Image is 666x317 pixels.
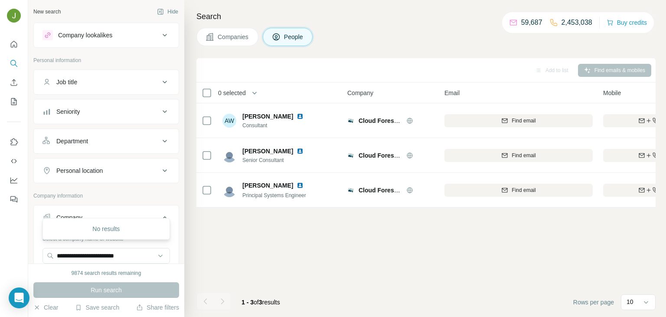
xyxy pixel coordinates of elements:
[242,147,293,155] span: [PERSON_NAME]
[512,152,535,159] span: Find email
[222,149,236,162] img: Avatar
[151,5,184,18] button: Hide
[562,17,592,28] p: 2,453,038
[33,8,61,16] div: New search
[7,172,21,188] button: Dashboard
[218,89,246,97] span: 0 selected
[359,117,449,124] span: Cloud Forest Consulting Group
[627,297,633,306] p: 10
[242,299,280,306] span: results
[512,186,535,194] span: Find email
[56,166,103,175] div: Personal location
[7,134,21,150] button: Use Surfe on LinkedIn
[512,117,535,125] span: Find email
[7,75,21,90] button: Enrich CSV
[222,183,236,197] img: Avatar
[45,220,168,238] div: No results
[56,213,82,222] div: Company
[136,303,179,312] button: Share filters
[72,269,141,277] div: 9874 search results remaining
[297,182,304,189] img: LinkedIn logo
[34,101,179,122] button: Seniority
[34,207,179,231] button: Company
[242,192,306,198] span: Principal Systems Engineer
[347,89,373,97] span: Company
[444,114,593,127] button: Find email
[242,122,314,129] span: Consultant
[347,117,354,124] img: Logo of Cloud Forest Consulting Group
[7,36,21,52] button: Quick start
[7,153,21,169] button: Use Surfe API
[297,148,304,155] img: LinkedIn logo
[603,89,621,97] span: Mobile
[33,303,58,312] button: Clear
[284,33,304,41] span: People
[34,160,179,181] button: Personal location
[34,25,179,46] button: Company lookalikes
[444,89,460,97] span: Email
[56,107,80,116] div: Seniority
[607,17,647,29] button: Buy credits
[573,298,614,307] span: Rows per page
[34,131,179,152] button: Department
[444,184,593,197] button: Find email
[218,33,249,41] span: Companies
[222,114,236,128] div: AW
[242,112,293,121] span: [PERSON_NAME]
[359,187,449,194] span: Cloud Forest Consulting Group
[359,152,449,159] span: Cloud Forest Consulting Group
[521,17,542,28] p: 59,687
[242,156,314,164] span: Senior Consultant
[347,152,354,159] img: Logo of Cloud Forest Consulting Group
[7,9,21,23] img: Avatar
[242,181,293,190] span: [PERSON_NAME]
[254,299,259,306] span: of
[75,303,119,312] button: Save search
[9,287,29,308] div: Open Intercom Messenger
[347,187,354,194] img: Logo of Cloud Forest Consulting Group
[56,78,77,86] div: Job title
[242,299,254,306] span: 1 - 3
[34,72,179,92] button: Job title
[58,31,112,40] div: Company lookalikes
[7,94,21,109] button: My lists
[56,137,88,145] div: Department
[7,56,21,71] button: Search
[297,113,304,120] img: LinkedIn logo
[196,10,656,23] h4: Search
[259,299,262,306] span: 3
[33,56,179,64] p: Personal information
[7,192,21,207] button: Feedback
[33,192,179,200] p: Company information
[444,149,593,162] button: Find email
